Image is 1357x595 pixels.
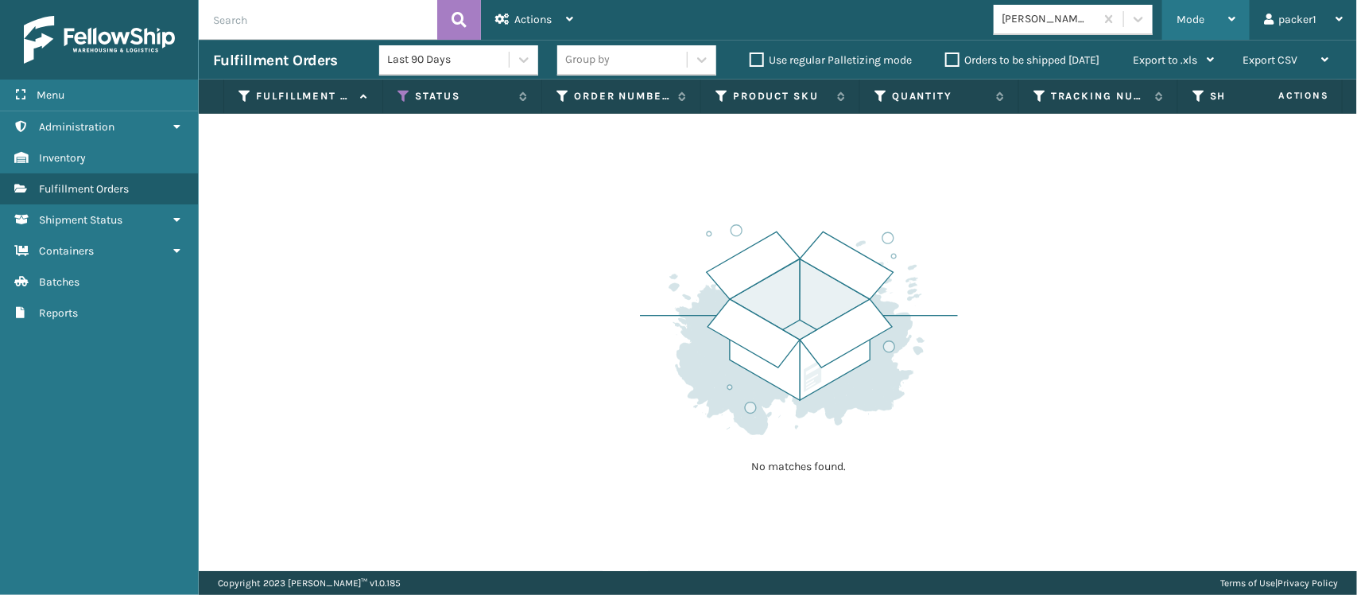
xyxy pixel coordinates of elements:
span: Export CSV [1243,53,1297,67]
span: Fulfillment Orders [39,182,129,196]
label: Fulfillment Order Id [256,89,352,103]
label: Use regular Palletizing mode [750,53,912,67]
span: Shipment Status [39,213,122,227]
label: Shipped Date [1210,89,1306,103]
h3: Fulfillment Orders [213,51,337,70]
label: Tracking Number [1051,89,1147,103]
span: Batches [39,275,79,289]
label: Status [415,89,511,103]
span: Actions [514,13,552,26]
span: Containers [39,244,94,258]
label: Orders to be shipped [DATE] [945,53,1099,67]
label: Product SKU [733,89,829,103]
span: Mode [1177,13,1204,26]
label: Order Number [574,89,670,103]
span: Actions [1228,83,1339,109]
span: Reports [39,306,78,320]
a: Terms of Use [1220,577,1275,589]
div: [PERSON_NAME] Brands [1002,11,1096,28]
div: Group by [565,52,610,68]
span: Administration [39,120,114,134]
div: Last 90 Days [387,52,510,68]
span: Inventory [39,151,86,165]
span: Export to .xls [1133,53,1197,67]
div: | [1220,571,1338,595]
label: Quantity [892,89,988,103]
img: logo [24,16,175,64]
span: Menu [37,88,64,102]
p: Copyright 2023 [PERSON_NAME]™ v 1.0.185 [218,571,401,595]
a: Privacy Policy [1278,577,1338,589]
